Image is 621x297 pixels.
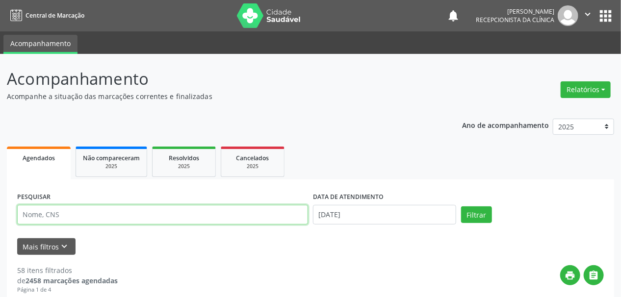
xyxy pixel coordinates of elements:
[476,16,554,24] span: Recepcionista da clínica
[17,205,308,224] input: Nome, CNS
[3,35,78,54] a: Acompanhamento
[228,163,277,170] div: 2025
[159,163,208,170] div: 2025
[582,9,593,20] i: 
[7,7,84,24] a: Central de Marcação
[17,238,76,255] button: Mais filtroskeyboard_arrow_down
[313,190,384,205] label: DATA DE ATENDIMENTO
[17,286,118,294] div: Página 1 de 4
[26,11,84,20] span: Central de Marcação
[17,275,118,286] div: de
[17,190,51,205] label: PESQUISAR
[476,7,554,16] div: [PERSON_NAME]
[565,270,576,281] i: print
[578,5,597,26] button: 
[560,265,580,285] button: print
[463,119,549,131] p: Ano de acompanhamento
[597,7,614,25] button: apps
[446,9,460,23] button: notifications
[236,154,269,162] span: Cancelados
[7,67,432,91] p: Acompanhamento
[561,81,611,98] button: Relatórios
[23,154,55,162] span: Agendados
[461,206,492,223] button: Filtrar
[83,163,140,170] div: 2025
[26,276,118,285] strong: 2458 marcações agendadas
[83,154,140,162] span: Não compareceram
[558,5,578,26] img: img
[17,265,118,275] div: 58 itens filtrados
[313,205,456,224] input: Selecione um intervalo
[7,91,432,101] p: Acompanhe a situação das marcações correntes e finalizadas
[169,154,199,162] span: Resolvidos
[584,265,604,285] button: 
[589,270,599,281] i: 
[59,241,70,252] i: keyboard_arrow_down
